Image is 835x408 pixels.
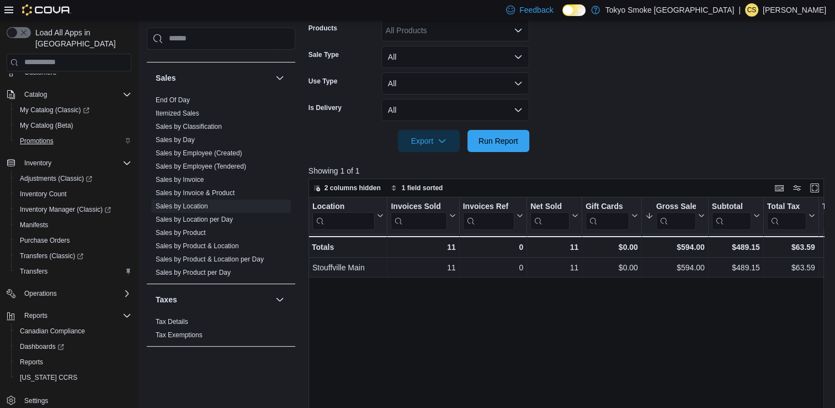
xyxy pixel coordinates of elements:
[11,202,136,217] a: Inventory Manager (Classic)
[156,318,188,326] a: Tax Details
[11,248,136,264] a: Transfers (Classic)
[514,26,523,35] button: Open list of options
[312,240,384,254] div: Totals
[156,189,235,197] a: Sales by Invoice & Product
[462,201,523,229] button: Invoices Ref
[24,311,47,320] span: Reports
[462,201,514,229] div: Invoices Ref
[808,181,821,195] button: Enter fullscreen
[767,240,815,254] div: $63.59
[15,218,52,232] a: Manifests
[156,229,206,237] a: Sales by Product
[11,186,136,202] button: Inventory Count
[15,134,131,148] span: Promotions
[273,293,286,306] button: Taxes
[309,103,342,112] label: Is Delivery
[156,242,239,250] a: Sales by Product & Location
[645,201,705,229] button: Gross Sales
[156,123,222,130] a: Sales by Classification
[15,234,131,247] span: Purchase Orders
[15,172,131,185] span: Adjustments (Classic)
[156,72,271,83] button: Sales
[309,181,385,195] button: 2 columns hidden
[24,159,51,168] span: Inventory
[156,255,264,264] span: Sales by Product & Location per Day
[156,163,246,170] a: Sales by Employee (Tendered)
[462,261,523,274] div: 0
[273,71,286,85] button: Sales
[605,3,735,17] p: Tokyo Smoke [GEOGRAPHIC_DATA]
[156,189,235,197] span: Sales by Invoice & Product
[15,218,131,232] span: Manifests
[20,287,131,300] span: Operations
[11,171,136,186] a: Adjustments (Classic)
[156,294,177,305] h3: Taxes
[20,221,48,229] span: Manifests
[15,119,78,132] a: My Catalog (Beta)
[738,3,741,17] p: |
[15,371,82,384] a: [US_STATE] CCRS
[15,371,131,384] span: Washington CCRS
[15,340,131,353] span: Dashboards
[381,46,529,68] button: All
[15,234,75,247] a: Purchase Orders
[391,261,455,274] div: 11
[156,135,195,144] span: Sales by Day
[562,4,586,16] input: Dark Mode
[2,286,136,301] button: Operations
[156,176,204,184] a: Sales by Invoice
[312,201,384,229] button: Location
[156,109,199,117] a: Itemized Sales
[31,27,131,49] span: Load All Apps in [GEOGRAPHIC_DATA]
[22,4,71,15] img: Cova
[156,228,206,237] span: Sales by Product
[15,265,131,278] span: Transfers
[767,201,815,229] button: Total Tax
[15,249,131,263] span: Transfers (Classic)
[15,103,94,117] a: My Catalog (Classic)
[24,289,57,298] span: Operations
[462,240,523,254] div: 0
[391,201,446,229] div: Invoices Sold
[20,137,54,145] span: Promotions
[11,339,136,354] a: Dashboards
[147,315,295,346] div: Taxes
[767,201,806,229] div: Total Tax
[790,181,804,195] button: Display options
[312,201,375,212] div: Location
[312,261,384,274] div: Stouffville Main
[15,325,89,338] a: Canadian Compliance
[20,309,52,322] button: Reports
[156,317,188,326] span: Tax Details
[156,175,204,184] span: Sales by Invoice
[156,202,208,210] a: Sales by Location
[309,77,337,86] label: Use Type
[712,201,751,229] div: Subtotal
[2,392,136,408] button: Settings
[20,373,77,382] span: [US_STATE] CCRS
[15,203,115,216] a: Inventory Manager (Classic)
[15,265,52,278] a: Transfers
[20,236,70,245] span: Purchase Orders
[2,308,136,323] button: Reports
[530,201,578,229] button: Net Sold
[712,201,751,212] div: Subtotal
[586,201,629,212] div: Gift Cards
[156,215,233,224] span: Sales by Location per Day
[20,156,56,170] button: Inventory
[20,342,64,351] span: Dashboards
[20,174,92,183] span: Adjustments (Classic)
[381,99,529,121] button: All
[20,190,67,198] span: Inventory Count
[767,201,806,212] div: Total Tax
[745,3,758,17] div: Casey Shankland
[20,252,83,260] span: Transfers (Classic)
[309,165,829,176] p: Showing 1 of 1
[15,103,131,117] span: My Catalog (Classic)
[11,133,136,149] button: Promotions
[20,267,47,276] span: Transfers
[586,201,629,229] div: Gift Card Sales
[398,130,460,152] button: Export
[11,323,136,339] button: Canadian Compliance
